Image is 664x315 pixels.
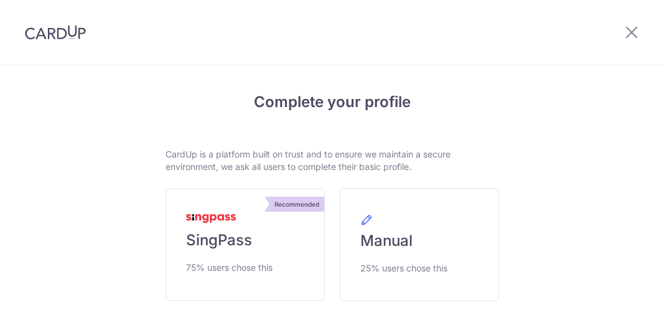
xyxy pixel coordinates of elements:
[166,148,499,173] p: CardUp is a platform built on trust and to ensure we maintain a secure environment, we ask all us...
[186,214,236,223] img: MyInfoLogo
[360,261,447,276] span: 25% users chose this
[166,91,499,113] h4: Complete your profile
[166,189,325,301] a: Recommended SingPass 75% users chose this
[340,188,499,301] a: Manual 25% users chose this
[186,260,273,275] span: 75% users chose this
[186,230,252,250] span: SingPass
[25,25,86,40] img: CardUp
[269,197,324,212] div: Recommended
[360,231,413,251] span: Manual
[584,278,652,309] iframe: Opens a widget where you can find more information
